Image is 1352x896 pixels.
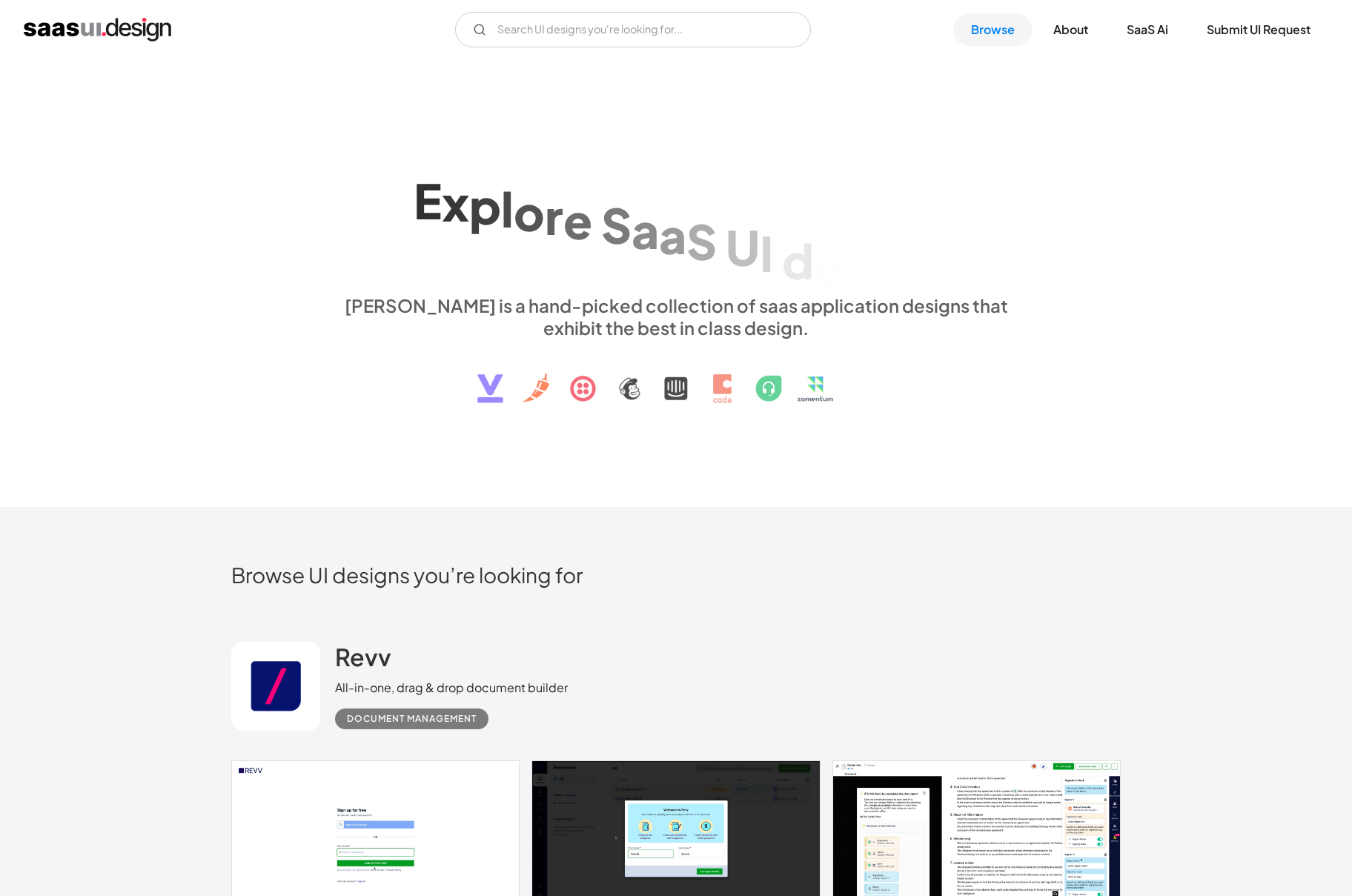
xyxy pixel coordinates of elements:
div: All-in-one, drag & drop document builder [335,679,568,697]
form: Email Form [455,12,811,47]
a: SaaS Ai [1109,13,1186,46]
img: text, icon, saas logo [451,339,901,416]
div: x [442,174,469,231]
div: Document Management [347,710,477,728]
div: p [469,177,501,234]
div: e [814,239,843,296]
a: Revv [335,642,391,679]
a: Submit UI Request [1189,13,1328,46]
a: About [1035,13,1106,46]
div: r [545,188,563,245]
div: d [782,232,814,289]
h2: Revv [335,642,391,671]
div: U [726,219,760,276]
a: home [24,18,171,42]
div: l [501,180,514,237]
h2: Browse UI designs you’re looking for [231,562,1121,588]
div: a [632,202,659,259]
div: e [563,192,592,249]
div: I [760,225,773,282]
input: Search UI designs you're looking for... [455,12,811,47]
div: a [659,207,686,264]
div: o [514,184,545,241]
div: E [414,172,442,229]
h1: Explore SaaS UI design patterns & interactions. [335,165,1017,279]
a: Browse [953,13,1033,46]
div: [PERSON_NAME] is a hand-picked collection of saas application designs that exhibit the best in cl... [335,294,1017,339]
div: S [686,213,717,270]
div: S [601,196,632,253]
